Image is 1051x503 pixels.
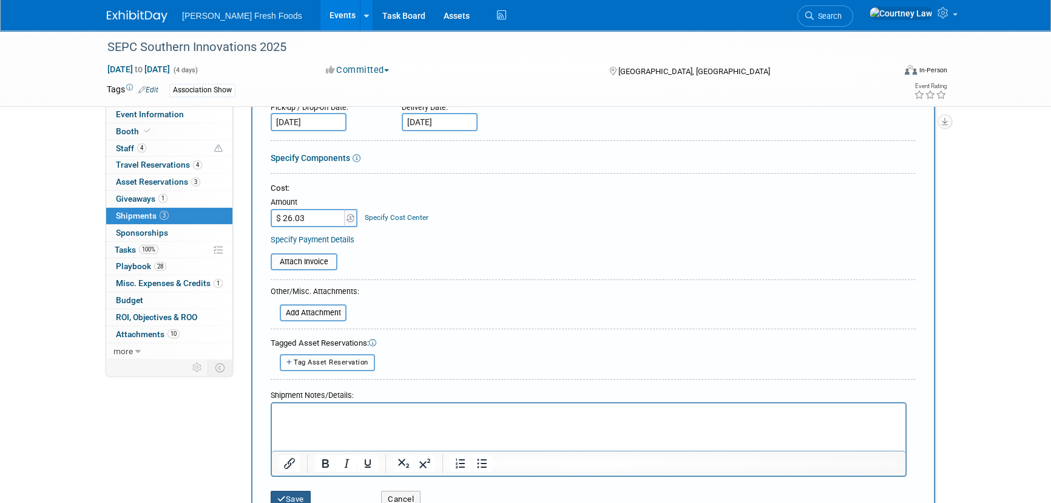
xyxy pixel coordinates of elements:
span: Event Information [116,109,184,119]
div: Amount [271,197,359,209]
span: Misc. Expenses & Credits [116,278,223,288]
button: Italic [336,455,357,472]
span: Booth [116,126,153,136]
a: Booth [106,123,232,140]
span: Shipments [116,211,169,221]
img: Courtney Law [869,7,933,20]
button: Bullet list [471,455,492,472]
button: Superscript [414,455,435,472]
button: Insert/edit link [279,455,300,472]
td: Toggle Event Tabs [208,360,233,375]
div: Event Format [822,63,947,81]
span: 10 [167,329,180,338]
span: 4 [137,143,146,152]
a: Sponsorships [106,225,232,241]
span: (4 days) [172,66,198,74]
a: Tasks100% [106,242,232,258]
span: Travel Reservations [116,160,202,169]
a: Search [797,5,853,27]
span: 3 [191,177,200,186]
a: Giveaways1 [106,191,232,207]
div: Event Rating [914,83,947,89]
a: Edit [138,86,158,94]
span: Budget [116,295,143,305]
span: 28 [154,262,166,271]
span: Asset Reservations [116,177,200,186]
div: Association Show [169,84,235,97]
td: Personalize Event Tab Strip [187,360,208,375]
span: 1 [158,194,167,203]
a: more [106,343,232,360]
a: Budget [106,292,232,309]
a: Travel Reservations4 [106,157,232,173]
div: Shipment Notes/Details: [271,385,907,402]
button: Underline [357,455,378,472]
span: 3 [160,211,169,220]
button: Subscript [393,455,414,472]
a: Misc. Expenses & Credits1 [106,275,232,292]
a: Staff4 [106,140,232,157]
button: Committed [322,64,394,77]
span: Potential Scheduling Conflict -- at least one attendee is tagged in another overlapping event. [214,143,223,154]
button: Tag Asset Reservation [280,354,375,371]
div: Other/Misc. Attachments: [271,286,359,300]
div: Cost: [271,183,916,194]
button: Bold [315,455,336,472]
span: 4 [193,160,202,169]
span: Attachments [116,329,180,339]
span: [GEOGRAPHIC_DATA], [GEOGRAPHIC_DATA] [618,67,769,76]
a: Playbook28 [106,258,232,275]
button: Numbered list [450,455,471,472]
span: [DATE] [DATE] [107,64,171,75]
span: 1 [214,279,223,288]
span: 100% [139,245,158,254]
iframe: Rich Text Area [272,403,905,451]
span: more [113,346,133,356]
div: SEPC Southern Innovations 2025 [103,36,876,58]
a: Attachments10 [106,326,232,343]
span: ROI, Objectives & ROO [116,312,197,322]
div: Tagged Asset Reservations: [271,338,916,349]
td: Tags [107,83,158,97]
a: Asset Reservations3 [106,174,232,190]
span: Giveaways [116,194,167,204]
span: [PERSON_NAME] Fresh Foods [182,11,302,21]
a: Specify Cost Center [365,213,428,222]
div: In-Person [919,66,947,75]
span: Sponsorships [116,228,168,238]
span: Staff [116,143,146,153]
span: Playbook [116,261,166,271]
span: Tasks [115,245,158,255]
img: ExhibitDay [107,10,167,22]
a: Shipments3 [106,208,232,224]
span: Search [814,12,842,21]
span: Tag Asset Reservation [294,358,368,366]
span: to [133,64,144,74]
a: ROI, Objectives & ROO [106,309,232,326]
a: Specify Components [271,153,350,163]
a: Event Information [106,106,232,123]
img: Format-Inperson.png [905,65,917,75]
i: Booth reservation complete [144,128,150,134]
a: Specify Payment Details [271,235,354,244]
